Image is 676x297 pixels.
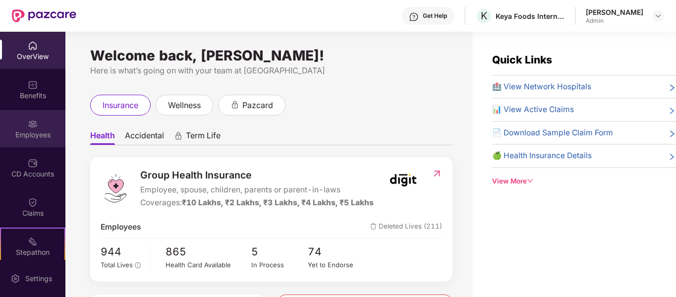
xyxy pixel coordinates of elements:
[90,64,452,77] div: Here is what’s going on with your team at [GEOGRAPHIC_DATA]
[182,198,374,207] span: ₹10 Lakhs, ₹2 Lakhs, ₹3 Lakhs, ₹4 Lakhs, ₹5 Lakhs
[423,12,447,20] div: Get Help
[90,52,452,59] div: Welcome back, [PERSON_NAME]!
[90,130,115,145] span: Health
[308,243,365,260] span: 74
[28,119,38,129] img: svg+xml;base64,PHN2ZyBpZD0iRW1wbG95ZWVzIiB4bWxucz0iaHR0cDovL3d3dy53My5vcmcvMjAwMC9zdmciIHdpZHRoPS...
[1,247,64,257] div: Stepathon
[125,130,164,145] span: Accidental
[140,197,374,209] div: Coverages:
[668,129,676,139] span: right
[103,99,138,112] span: insurance
[28,80,38,90] img: svg+xml;base64,PHN2ZyBpZD0iQmVuZWZpdHMiIHhtbG5zPSJodHRwOi8vd3d3LnczLm9yZy8yMDAwL3N2ZyIgd2lkdGg9Ij...
[492,176,676,186] div: View More
[168,99,201,112] span: wellness
[12,9,76,22] img: New Pazcare Logo
[174,131,183,140] div: animation
[668,152,676,162] span: right
[186,130,221,145] span: Term Life
[242,99,273,112] span: pazcard
[101,243,143,260] span: 944
[496,11,565,21] div: Keya Foods International Private Limited
[166,243,251,260] span: 865
[22,274,55,284] div: Settings
[492,150,592,162] span: 🍏 Health Insurance Details
[481,10,487,22] span: K
[308,260,365,270] div: Yet to Endorse
[28,158,38,168] img: svg+xml;base64,PHN2ZyBpZD0iQ0RfQWNjb3VudHMiIGRhdGEtbmFtZT0iQ0QgQWNjb3VudHMiIHhtbG5zPSJodHRwOi8vd3...
[140,184,374,196] span: Employee, spouse, children, parents or parent-in-laws
[140,168,374,183] span: Group Health Insurance
[135,262,141,268] span: info-circle
[101,174,130,203] img: logo
[492,104,574,116] span: 📊 View Active Claims
[586,17,643,25] div: Admin
[28,197,38,207] img: svg+xml;base64,PHN2ZyBpZD0iQ2xhaW0iIHhtbG5zPSJodHRwOi8vd3d3LnczLm9yZy8yMDAwL3N2ZyIgd2lkdGg9IjIwIi...
[101,221,141,233] span: Employees
[432,169,442,178] img: RedirectIcon
[492,127,613,139] span: 📄 Download Sample Claim Form
[654,12,662,20] img: svg+xml;base64,PHN2ZyBpZD0iRHJvcGRvd24tMzJ4MzIiIHhtbG5zPSJodHRwOi8vd3d3LnczLm9yZy8yMDAwL3N2ZyIgd2...
[370,223,377,230] img: deleteIcon
[28,41,38,51] img: svg+xml;base64,PHN2ZyBpZD0iSG9tZSIgeG1sbnM9Imh0dHA6Ly93d3cudzMub3JnLzIwMDAvc3ZnIiB3aWR0aD0iMjAiIG...
[527,178,534,184] span: down
[28,237,38,246] img: svg+xml;base64,PHN2ZyB4bWxucz0iaHR0cDovL3d3dy53My5vcmcvMjAwMC9zdmciIHdpZHRoPSIyMSIgaGVpZ2h0PSIyMC...
[668,83,676,93] span: right
[492,81,591,93] span: 🏥 View Network Hospitals
[668,106,676,116] span: right
[251,243,308,260] span: 5
[409,12,419,22] img: svg+xml;base64,PHN2ZyBpZD0iSGVscC0zMngzMiIgeG1sbnM9Imh0dHA6Ly93d3cudzMub3JnLzIwMDAvc3ZnIiB3aWR0aD...
[251,260,308,270] div: In Process
[10,274,20,284] img: svg+xml;base64,PHN2ZyBpZD0iU2V0dGluZy0yMHgyMCIgeG1sbnM9Imh0dHA6Ly93d3cudzMub3JnLzIwMDAvc3ZnIiB3aW...
[385,168,422,192] img: insurerIcon
[230,100,239,109] div: animation
[492,54,552,66] span: Quick Links
[101,261,133,269] span: Total Lives
[370,221,442,233] span: Deleted Lives (211)
[166,260,251,270] div: Health Card Available
[586,7,643,17] div: [PERSON_NAME]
